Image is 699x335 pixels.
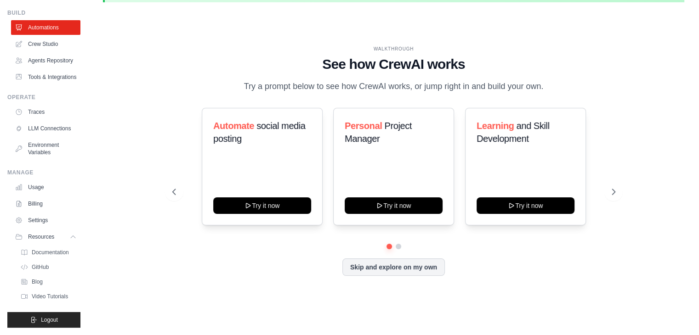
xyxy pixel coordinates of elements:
div: WALKTHROUGH [172,45,615,52]
div: Operate [7,94,80,101]
a: LLM Connections [11,121,80,136]
button: Resources [11,229,80,244]
h1: See how CrewAI works [172,56,615,73]
a: Blog [17,275,80,288]
span: Video Tutorials [32,293,68,300]
a: Video Tutorials [17,290,80,303]
span: Logout [41,316,58,324]
span: and Skill Development [477,121,549,144]
a: Crew Studio [11,37,80,51]
div: Build [7,9,80,17]
iframe: Chat Widget [653,291,699,335]
a: Agents Repository [11,53,80,68]
a: GitHub [17,261,80,274]
a: Environment Variables [11,138,80,160]
button: Skip and explore on my own [342,258,445,276]
a: Usage [11,180,80,195]
a: Tools & Integrations [11,70,80,84]
span: Personal [345,121,382,131]
a: Billing [11,196,80,211]
a: Automations [11,20,80,35]
div: Manage [7,169,80,176]
a: Settings [11,213,80,228]
a: Documentation [17,246,80,259]
button: Try it now [345,197,443,214]
span: GitHub [32,263,49,271]
a: Traces [11,105,80,119]
span: Resources [28,233,54,240]
span: social media posting [213,121,306,144]
span: Blog [32,278,43,285]
button: Try it now [477,197,574,214]
span: Learning [477,121,514,131]
button: Try it now [213,197,311,214]
span: Automate [213,121,254,131]
span: Documentation [32,249,69,256]
p: Try a prompt below to see how CrewAI works, or jump right in and build your own. [239,80,548,93]
button: Logout [7,312,80,328]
